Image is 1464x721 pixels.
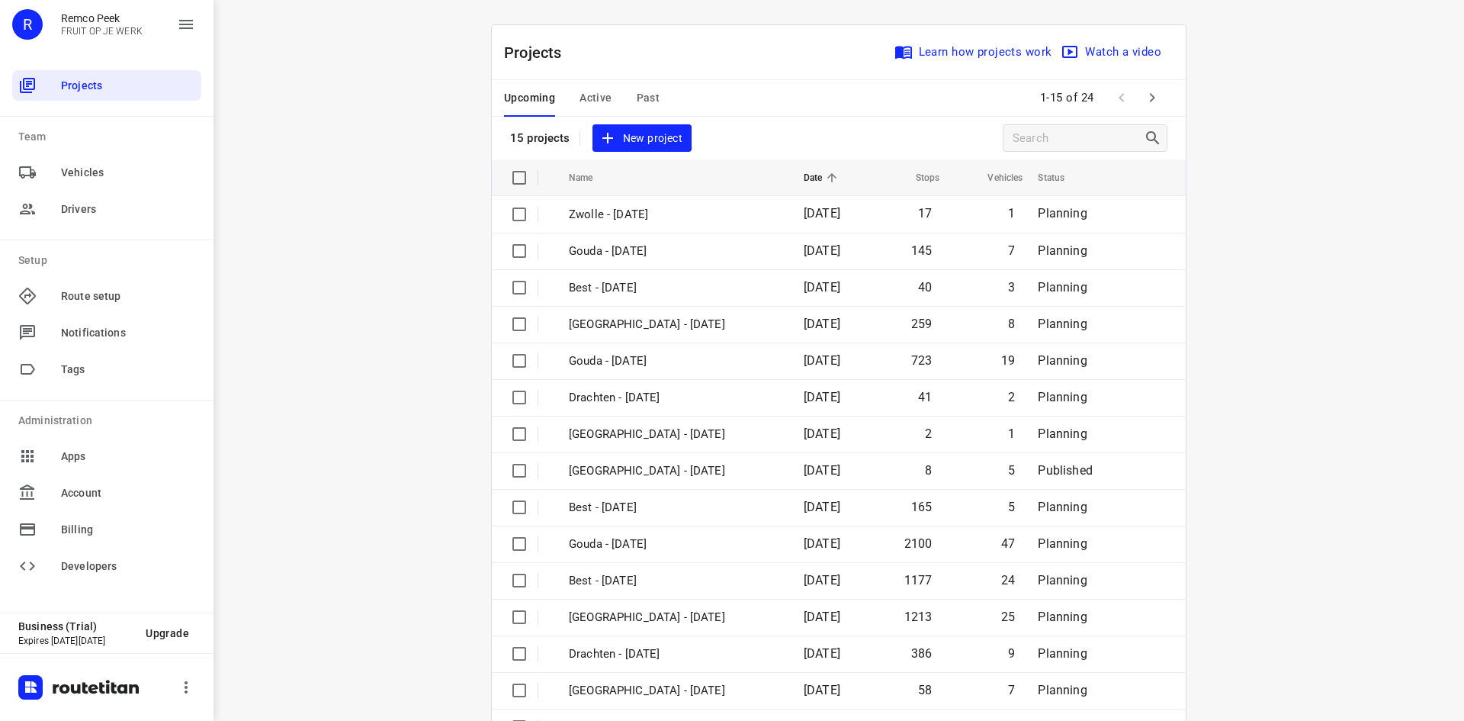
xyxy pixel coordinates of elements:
span: Upgrade [146,627,189,639]
div: Account [12,478,201,508]
span: Planning [1038,610,1087,624]
input: Search projects [1013,127,1144,150]
span: [DATE] [804,317,840,331]
div: Search [1144,129,1167,147]
span: 1-15 of 24 [1034,82,1100,114]
p: Team [18,129,201,145]
span: Date [804,169,843,187]
span: 2 [1008,390,1015,404]
button: New project [592,124,692,153]
span: Planning [1038,646,1087,661]
span: Projects [61,78,195,94]
span: 9 [1008,646,1015,661]
p: FRUIT OP JE WERK [61,26,143,37]
p: Antwerpen - Wednesday [569,682,781,700]
span: Developers [61,558,195,575]
span: Account [61,485,195,501]
span: 2 [925,426,932,441]
p: Expires [DATE][DATE] [18,636,133,646]
span: 5 [1008,500,1015,514]
span: Stops [896,169,940,187]
span: New project [602,129,682,148]
span: 24 [1001,573,1015,587]
p: Projects [504,41,574,64]
span: 5 [1008,463,1015,478]
span: Tags [61,362,195,378]
span: Previous Page [1106,82,1137,113]
span: Notifications [61,325,195,341]
span: 1 [1008,206,1015,220]
span: 165 [911,500,933,514]
p: Business (Trial) [18,620,133,632]
span: Past [637,89,660,108]
span: 145 [911,243,933,258]
span: [DATE] [804,463,840,478]
span: Active [579,89,612,108]
p: Drachten - Thursday [569,389,781,407]
span: 41 [918,390,932,404]
span: Name [569,169,613,187]
span: [DATE] [804,426,840,441]
div: Billing [12,514,201,545]
p: Best - Wednesday [569,572,781,590]
div: Notifications [12,317,201,348]
p: Gouda - Thursday [569,352,781,370]
button: Upgrade [133,620,201,647]
p: Zwolle - Friday [569,206,781,224]
span: [DATE] [804,390,840,404]
span: 2100 [904,536,933,551]
p: Remco Peek [61,12,143,24]
span: 8 [925,463,932,478]
div: Developers [12,551,201,581]
div: Drivers [12,194,201,224]
p: Gemeente Rotterdam - Thursday [569,462,781,480]
p: Best - Friday [569,279,781,297]
span: Published [1038,463,1093,478]
span: 1213 [904,610,933,624]
span: 19 [1001,353,1015,368]
span: Planning [1038,280,1087,295]
span: Billing [61,522,195,538]
span: 7 [1008,683,1015,697]
span: [DATE] [804,206,840,220]
div: Vehicles [12,157,201,188]
span: 8 [1008,317,1015,331]
p: Best - Thursday [569,499,781,517]
p: Zwolle - Thursday [569,316,781,333]
p: Administration [18,413,201,429]
span: Planning [1038,500,1087,514]
div: Projects [12,70,201,101]
span: 1 [1008,426,1015,441]
span: Planning [1038,426,1087,441]
div: R [12,9,43,40]
p: Gouda - Friday [569,243,781,260]
span: [DATE] [804,353,840,368]
span: Apps [61,449,195,465]
span: Upcoming [504,89,555,108]
span: 1177 [904,573,933,587]
span: Drivers [61,201,195,217]
div: Route setup [12,281,201,311]
span: Route setup [61,288,195,304]
span: 58 [918,683,932,697]
span: Vehicles [61,165,195,181]
span: [DATE] [804,573,840,587]
span: 386 [911,646,933,661]
span: [DATE] [804,683,840,697]
span: Planning [1038,317,1087,331]
span: [DATE] [804,500,840,514]
p: 15 projects [510,131,570,145]
span: Planning [1038,536,1087,551]
span: Vehicles [968,169,1023,187]
span: Planning [1038,390,1087,404]
div: Apps [12,441,201,472]
span: [DATE] [804,243,840,258]
span: [DATE] [804,646,840,661]
p: Zwolle - Wednesday [569,609,781,626]
span: [DATE] [804,536,840,551]
p: Drachten - Wednesday [569,645,781,663]
span: 25 [1001,610,1015,624]
span: 3 [1008,280,1015,295]
p: Setup [18,253,201,269]
span: 40 [918,280,932,295]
